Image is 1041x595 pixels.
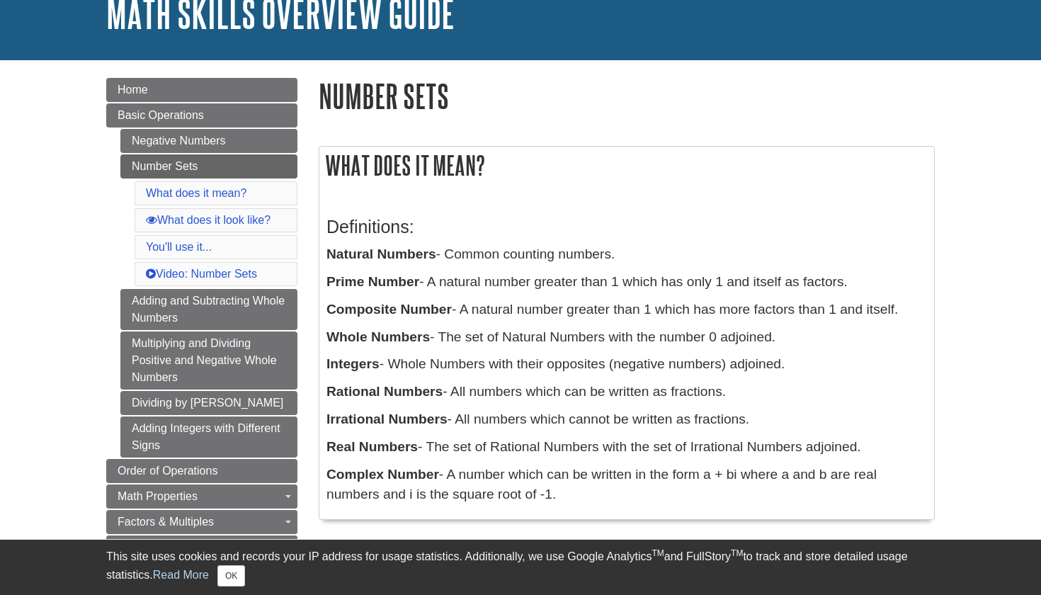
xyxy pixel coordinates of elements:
[326,300,927,320] p: - A natural number greater than 1 which has more factors than 1 and itself.
[146,241,212,253] a: You'll use it...
[326,409,927,430] p: - All numbers which cannot be written as fractions.
[118,109,204,121] span: Basic Operations
[146,268,257,280] a: Video: Number Sets
[120,289,297,330] a: Adding and Subtracting Whole Numbers
[326,329,430,344] b: Whole Numbers
[326,354,927,375] p: - Whole Numbers with their opposites (negative numbers) adjoined.
[326,384,443,399] b: Rational Numbers
[326,437,927,458] p: - The set of Rational Numbers with the set of Irrational Numbers adjoined.
[326,327,927,348] p: - The set of Natural Numbers with the number 0 adjoined.
[326,246,436,261] b: Natural Numbers
[326,302,452,317] b: Composite Number
[118,84,148,96] span: Home
[106,103,297,127] a: Basic Operations
[120,331,297,390] a: Multiplying and Dividing Positive and Negative Whole Numbers
[326,412,448,426] b: Irrational Numbers
[118,490,198,502] span: Math Properties
[153,569,209,581] a: Read More
[326,274,419,289] b: Prime Number
[106,78,297,102] a: Home
[731,548,743,558] sup: TM
[106,535,297,560] a: Fractions
[326,244,927,265] p: - Common counting numbers.
[146,187,246,199] a: What does it mean?
[106,510,297,534] a: Factors & Multiples
[217,565,245,586] button: Close
[652,548,664,558] sup: TM
[106,484,297,509] a: Math Properties
[326,217,927,237] h3: Definitions:
[319,147,934,184] h2: What does it mean?
[326,467,439,482] b: Complex Number
[120,129,297,153] a: Negative Numbers
[319,78,935,114] h1: Number Sets
[326,465,927,506] p: - A number which can be written in the form a + bi where a and b are real numbers and i is the sq...
[106,459,297,483] a: Order of Operations
[118,465,217,477] span: Order of Operations
[118,516,214,528] span: Factors & Multiples
[326,382,927,402] p: - All numbers which can be written as fractions.
[326,272,927,293] p: - A natural number greater than 1 which has only 1 and itself as factors.
[120,154,297,178] a: Number Sets
[120,391,297,415] a: Dividing by [PERSON_NAME]
[146,214,271,226] a: What does it look like?
[326,439,418,454] b: Real Numbers
[120,416,297,458] a: Adding Integers with Different Signs
[326,356,380,371] b: Integers
[106,548,935,586] div: This site uses cookies and records your IP address for usage statistics. Additionally, we use Goo...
